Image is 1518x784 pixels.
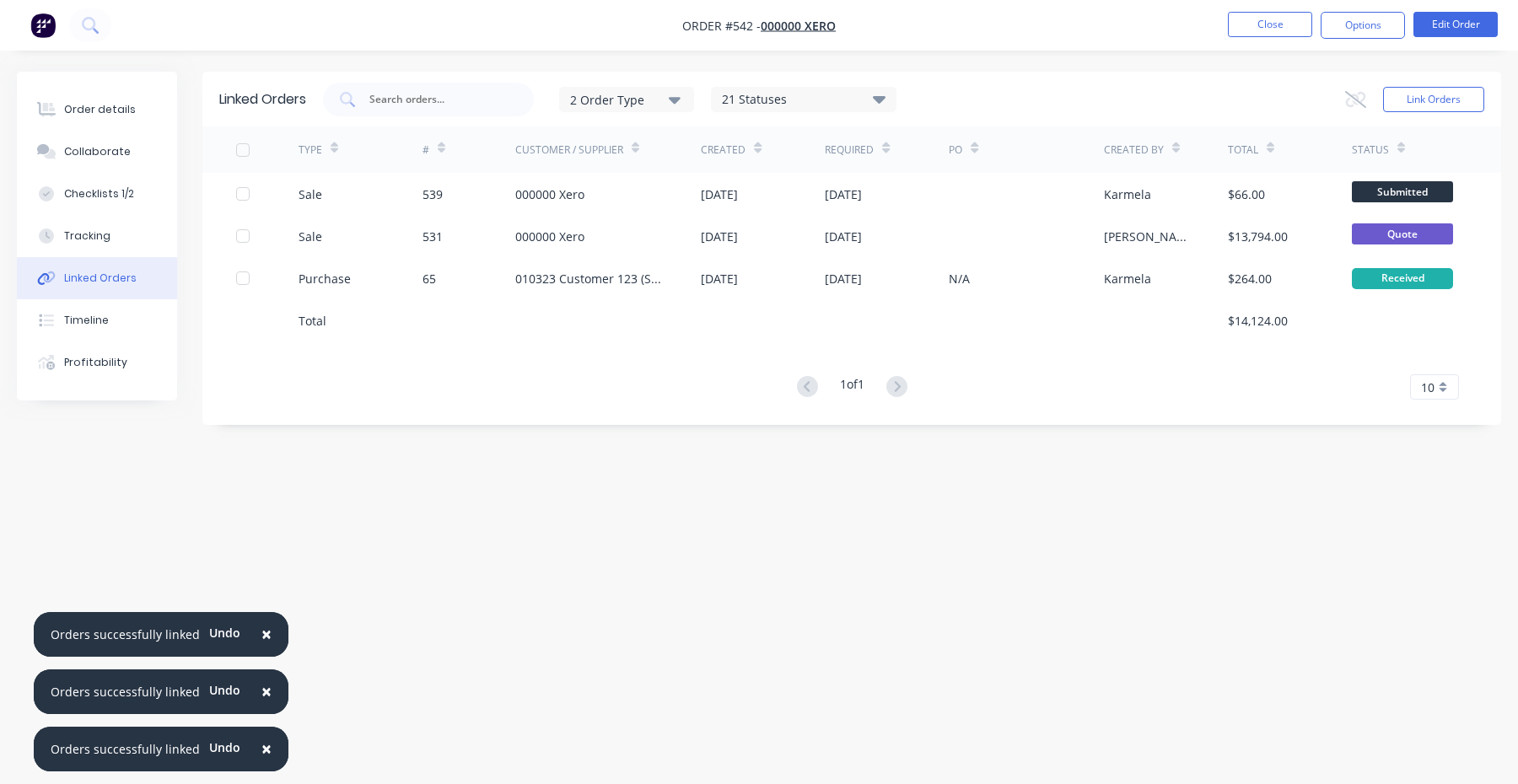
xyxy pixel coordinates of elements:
div: Status [1352,142,1389,158]
button: Undo [200,735,250,760]
div: Created [701,142,746,158]
div: Orders successfully linked [51,683,200,701]
div: Total [1228,142,1258,158]
button: Edit Order [1413,12,1498,37]
div: Sale [299,228,322,245]
div: 539 [423,185,443,203]
div: Tracking [64,228,110,244]
button: Link Orders [1383,87,1484,112]
div: 1 of 1 [840,375,864,400]
span: × [261,622,272,646]
button: Timeline [17,299,177,341]
div: Orders successfully linked [51,740,200,758]
div: Karmela [1104,270,1151,287]
div: 531 [423,228,443,245]
button: 2 Order Type [559,87,694,112]
div: TYPE [299,142,322,158]
div: Received [1352,268,1453,289]
div: 65 [423,270,436,287]
div: Karmela [1104,185,1151,203]
div: [DATE] [701,228,738,245]
div: Collaborate [64,144,131,159]
button: Tracking [17,215,177,257]
div: Purchase [299,270,351,287]
div: $66.00 [1228,185,1265,203]
button: Options [1321,12,1405,39]
div: PO [949,142,962,158]
button: Checklists 1/2 [17,173,177,215]
button: Profitability [17,341,177,384]
button: Order details [17,89,177,131]
div: Timeline [64,313,109,328]
div: 000000 Xero [515,228,584,245]
div: $14,124.00 [1228,312,1288,330]
span: × [261,679,272,703]
div: $13,794.00 [1228,228,1288,245]
div: Sale [299,185,322,203]
div: [DATE] [825,185,862,203]
div: Total [299,312,326,330]
span: 10 [1421,379,1435,396]
div: 010323 Customer 123 (Send) [515,270,668,287]
button: Close [245,729,288,770]
div: $264.00 [1228,270,1272,287]
button: Close [245,672,288,712]
button: Close [1228,12,1312,37]
span: Submitted [1352,181,1453,202]
div: [DATE] [825,270,862,287]
button: Linked Orders [17,257,177,299]
input: Search orders... [368,91,508,108]
div: 2 Order Type [570,90,683,108]
div: [DATE] [825,228,862,245]
div: Customer / Supplier [515,142,623,158]
div: Linked Orders [64,271,137,286]
div: Profitability [64,355,127,370]
div: [PERSON_NAME] [1104,228,1194,245]
div: Linked Orders [219,89,306,110]
button: Undo [200,678,250,703]
button: Close [245,615,288,655]
button: Collaborate [17,131,177,173]
span: Quote [1352,223,1453,244]
div: N/A [949,270,970,287]
div: Created By [1104,142,1164,158]
div: 000000 Xero [515,185,584,203]
div: Orders successfully linked [51,626,200,643]
div: Required [825,142,874,158]
span: × [261,737,272,760]
img: Factory [30,13,56,38]
span: Order #542 - [682,18,761,34]
button: Undo [200,620,250,646]
div: 21 Statuses [712,90,896,109]
div: # [423,142,429,158]
a: 000000 Xero [761,18,836,34]
div: Checklists 1/2 [64,186,134,201]
div: [DATE] [701,185,738,203]
div: Order details [64,102,136,117]
div: [DATE] [701,270,738,287]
